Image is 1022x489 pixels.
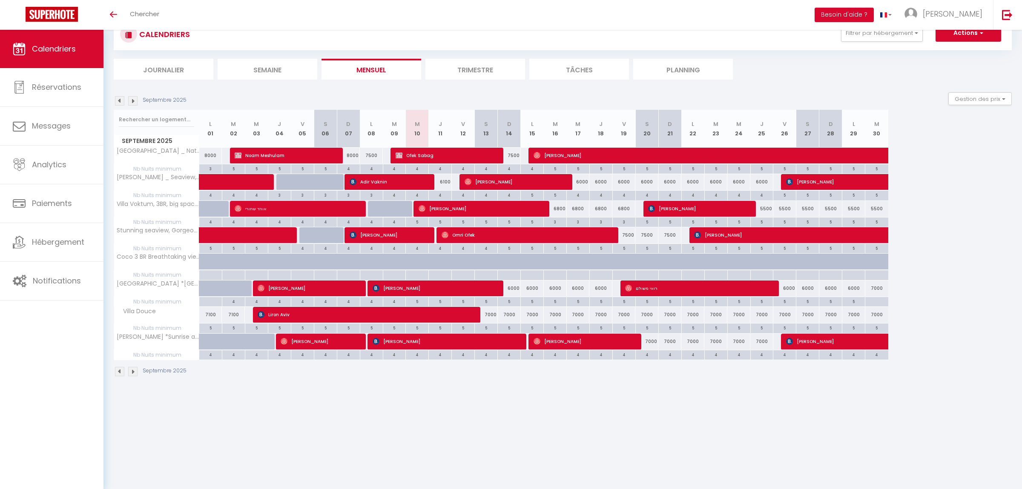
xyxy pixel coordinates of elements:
div: 5 [567,164,589,172]
div: 5 [705,297,727,305]
span: Villa Voktum, 3BR, big space, nature, relax [115,201,201,207]
div: 4 [245,217,268,226]
span: Paiements [32,198,72,209]
div: 6000 [773,280,796,296]
abbr: L [692,120,694,128]
div: 5 [705,217,727,226]
div: 5 [521,217,543,226]
span: רואי משולם [625,280,771,296]
div: 5 [521,297,543,305]
div: 5 [521,244,543,252]
abbr: M [415,120,420,128]
div: 5 [613,164,635,172]
th: 20 [635,110,658,148]
div: 5500 [819,201,842,217]
div: 6000 [544,280,567,296]
div: 4 [383,297,406,305]
div: 4 [751,191,773,199]
div: 5 [406,297,428,305]
div: 4 [383,164,406,172]
div: 5 [544,164,566,172]
th: 13 [475,110,498,148]
div: 5 [682,217,704,226]
div: 7500 [635,227,658,243]
div: 5 [865,191,888,199]
div: 6000 [704,174,727,190]
abbr: L [209,120,212,128]
div: 5 [865,164,888,172]
span: Messages [32,120,71,131]
th: 07 [337,110,360,148]
span: Omri Ofek [442,227,610,243]
div: 5500 [796,201,819,217]
div: 4 [245,191,268,199]
div: 7000 [865,280,888,296]
div: 6000 [635,174,658,190]
div: 5 [773,217,796,226]
div: 5 [245,164,268,172]
div: 5 [567,297,589,305]
div: 4 [360,217,383,226]
span: Ofek Sabag [396,147,495,163]
div: 5 [222,164,245,172]
button: Gestion des prix [948,92,1012,105]
div: 5 [682,297,704,305]
div: 5 [751,164,773,172]
span: Nb Nuits minimum [114,244,199,253]
img: logout [1002,9,1013,20]
th: 30 [865,110,888,148]
div: 5 [498,217,520,226]
div: 5 [475,217,497,226]
div: 4 [406,164,428,172]
span: [PERSON_NAME] [465,174,564,190]
div: 5 [773,244,796,252]
span: Nb Nuits minimum [114,297,199,306]
div: 5 [452,297,474,305]
abbr: V [622,120,626,128]
div: 4 [245,297,268,305]
div: 5 [751,244,773,252]
abbr: V [301,120,304,128]
li: Planning [633,59,733,80]
th: 21 [658,110,681,148]
span: Hébergement [32,237,84,247]
div: 4 [498,191,520,199]
th: 27 [796,110,819,148]
div: 4 [268,217,291,226]
div: 5 [291,164,314,172]
div: 4 [475,164,497,172]
li: Tâches [529,59,629,80]
div: 5 [498,244,520,252]
div: 6000 [750,174,773,190]
div: 6000 [796,280,819,296]
span: Septembre 2025 [114,135,199,147]
div: 5 [268,164,291,172]
abbr: V [783,120,787,128]
div: 3 [199,164,222,172]
div: 3 [567,217,589,226]
abbr: L [370,120,373,128]
div: 4 [360,164,383,172]
div: 6800 [589,201,612,217]
div: 8000 [337,148,360,163]
th: 26 [773,110,796,148]
div: 5 [567,244,589,252]
div: 4 [314,244,337,252]
div: 5 [728,297,750,305]
abbr: L [531,120,534,128]
div: 4 [291,244,314,252]
button: Actions [936,25,1001,42]
div: 5 [475,297,497,305]
div: 5 [796,217,819,226]
img: Super Booking [26,7,78,22]
div: 5 [842,191,865,199]
div: 7500 [612,227,635,243]
div: 5 [544,191,566,199]
span: Stunning seaview, Gorgeous Villa of architect 4br [115,227,201,234]
div: 6000 [498,280,521,296]
div: 4 [360,297,383,305]
span: [PERSON_NAME] [373,333,518,349]
div: 5 [452,217,474,226]
button: Filtrer par hébergement [841,25,923,42]
div: 4 [337,217,360,226]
